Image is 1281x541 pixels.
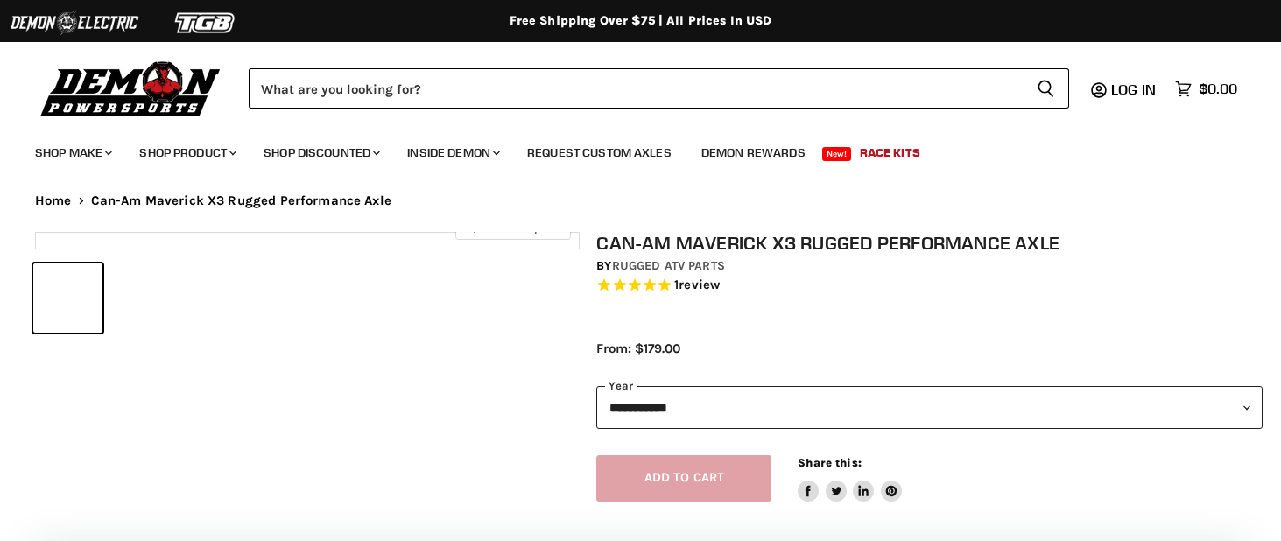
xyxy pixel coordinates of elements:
[1199,81,1237,97] span: $0.00
[679,277,720,292] span: review
[514,135,685,171] a: Request Custom Axles
[249,68,1023,109] input: Search
[1023,68,1069,109] button: Search
[22,128,1233,171] ul: Main menu
[1103,81,1166,97] a: Log in
[596,277,1263,295] span: Rated 5.0 out of 5 stars 1 reviews
[9,6,140,39] img: Demon Electric Logo 2
[1166,76,1246,102] a: $0.00
[674,277,720,292] span: 1 reviews
[596,341,680,356] span: From: $179.00
[688,135,819,171] a: Demon Rewards
[33,263,102,333] button: IMAGE thumbnail
[35,193,72,208] a: Home
[126,135,247,171] a: Shop Product
[464,221,561,234] span: Click to expand
[798,455,902,502] aside: Share this:
[847,135,933,171] a: Race Kits
[822,147,852,161] span: New!
[394,135,510,171] a: Inside Demon
[596,256,1263,276] div: by
[249,68,1069,109] form: Product
[250,135,391,171] a: Shop Discounted
[612,258,725,273] a: Rugged ATV Parts
[798,456,861,469] span: Share this:
[1111,81,1156,98] span: Log in
[22,135,123,171] a: Shop Make
[91,193,391,208] span: Can-Am Maverick X3 Rugged Performance Axle
[140,6,271,39] img: TGB Logo 2
[596,232,1263,254] h1: Can-Am Maverick X3 Rugged Performance Axle
[596,386,1263,429] select: year
[35,57,227,119] img: Demon Powersports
